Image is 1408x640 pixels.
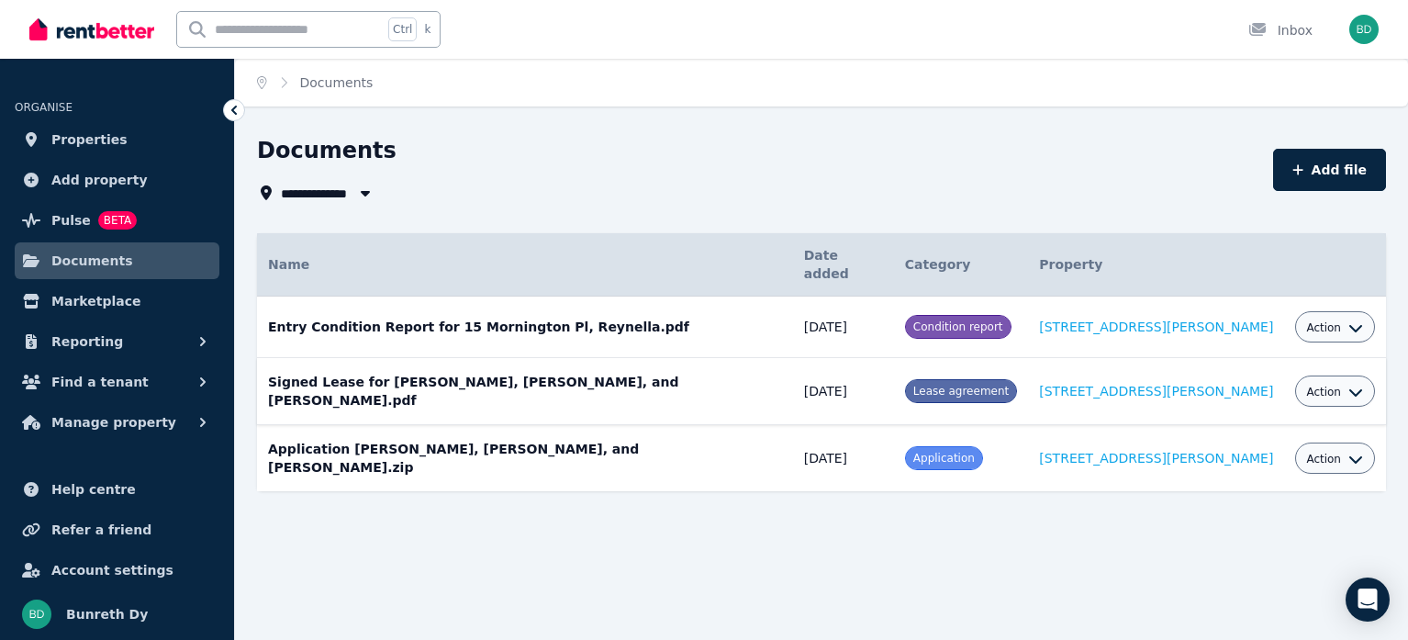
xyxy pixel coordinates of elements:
span: BETA [98,211,137,230]
td: Application [PERSON_NAME], [PERSON_NAME], and [PERSON_NAME].zip [257,425,793,492]
span: k [424,22,430,37]
span: Application [913,452,975,465]
button: Action [1306,385,1363,399]
button: Add file [1273,149,1386,191]
img: Bunreth Dy [1349,15,1379,44]
td: [DATE] [793,297,894,358]
img: RentBetter [29,16,154,43]
span: Manage property [51,411,176,433]
a: Properties [15,121,219,158]
button: Manage property [15,404,219,441]
td: [DATE] [793,358,894,425]
a: [STREET_ADDRESS][PERSON_NAME] [1039,451,1273,466]
span: Add property [51,169,148,191]
span: Name [268,257,309,272]
td: Entry Condition Report for 15 Mornington Pl, Reynella.pdf [257,297,793,358]
a: Add property [15,162,219,198]
nav: Breadcrumb [235,59,395,107]
span: Action [1306,385,1341,399]
button: Find a tenant [15,364,219,400]
h1: Documents [257,136,397,165]
a: Marketplace [15,283,219,320]
span: Documents [300,73,374,92]
a: Refer a friend [15,511,219,548]
button: Reporting [15,323,219,360]
span: Pulse [51,209,91,231]
button: Action [1306,320,1363,335]
span: Find a tenant [51,371,149,393]
a: [STREET_ADDRESS][PERSON_NAME] [1039,384,1273,399]
span: Bunreth Dy [66,603,148,625]
span: Action [1306,320,1341,335]
div: Open Intercom Messenger [1346,578,1390,622]
a: Help centre [15,471,219,508]
div: Inbox [1248,21,1313,39]
span: Account settings [51,559,173,581]
span: Ctrl [388,17,417,41]
td: [DATE] [793,425,894,492]
span: Marketplace [51,290,140,312]
td: Signed Lease for [PERSON_NAME], [PERSON_NAME], and [PERSON_NAME].pdf [257,358,793,425]
th: Date added [793,233,894,297]
th: Category [894,233,1028,297]
span: Documents [51,250,133,272]
span: Refer a friend [51,519,151,541]
a: Account settings [15,552,219,589]
a: PulseBETA [15,202,219,239]
span: Help centre [51,478,136,500]
span: ORGANISE [15,101,73,114]
span: Properties [51,129,128,151]
a: [STREET_ADDRESS][PERSON_NAME] [1039,320,1273,334]
img: Bunreth Dy [22,600,51,629]
a: Documents [15,242,219,279]
th: Property [1028,233,1284,297]
button: Action [1306,452,1363,466]
span: Condition report [913,320,1003,333]
span: Reporting [51,331,123,353]
span: Action [1306,452,1341,466]
span: Lease agreement [913,385,1009,398]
